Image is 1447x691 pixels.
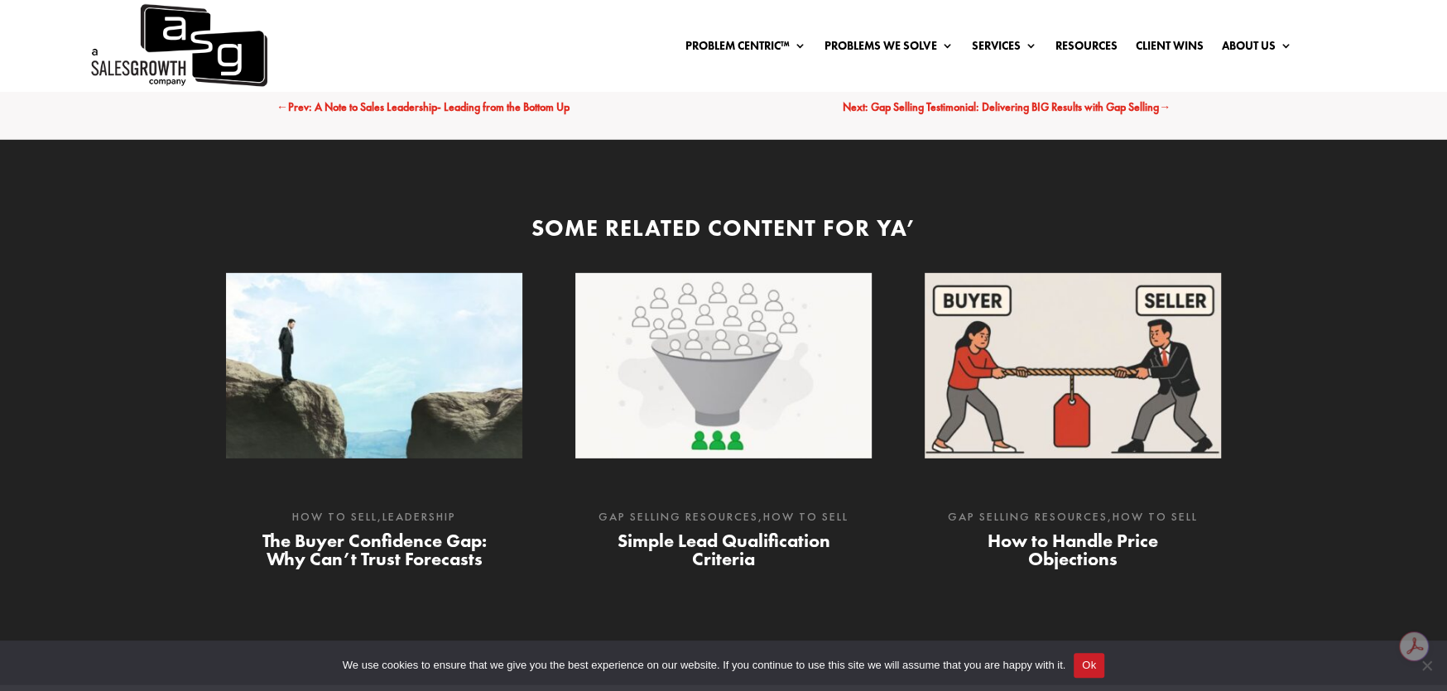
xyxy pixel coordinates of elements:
span: Next: Gap Selling Testimonial: Delivering BIG Results with Gap Selling [843,99,1159,114]
a: Resources [1055,40,1117,58]
img: How to Handle Price Objections [925,273,1221,458]
a: About Us [1221,40,1291,58]
a: ←Prev: A Note to Sales Leadership- Leading from the Bottom Up [276,98,570,118]
a: How to Sell [292,509,377,524]
a: Gap Selling Resources [948,509,1108,524]
span: We use cookies to ensure that we give you the best experience on our website. If you continue to ... [343,657,1065,674]
a: The Buyer Confidence Gap: Why Can’t Trust Forecasts [262,529,487,571]
button: Ok [1074,653,1104,678]
img: The Buyer Confidence Gap: Why Can’t Trust Forecasts [226,273,522,458]
a: Simple Lead Qualification Criteria [618,529,830,571]
span: → [1159,99,1171,114]
a: Problem Centric™ [685,40,806,58]
a: How to Sell [763,509,848,524]
a: Client Wins [1135,40,1203,58]
span: ← [276,99,288,114]
a: How to Handle Price Objections [988,529,1158,571]
p: , [941,507,1204,527]
a: How to Sell [1113,509,1198,524]
p: , [592,507,855,527]
a: Leadership [382,509,456,524]
div: Some Related Content for Ya’ [227,212,1220,244]
a: Next: Gap Selling Testimonial: Delivering BIG Results with Gap Selling→ [843,98,1171,118]
a: Gap Selling Resources [599,509,758,524]
a: Problems We Solve [824,40,953,58]
img: Simple Lead Qualification Criteria [575,273,872,458]
p: , [243,507,506,527]
span: No [1418,657,1435,674]
a: Services [971,40,1036,58]
span: Prev: A Note to Sales Leadership- Leading from the Bottom Up [288,99,570,114]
